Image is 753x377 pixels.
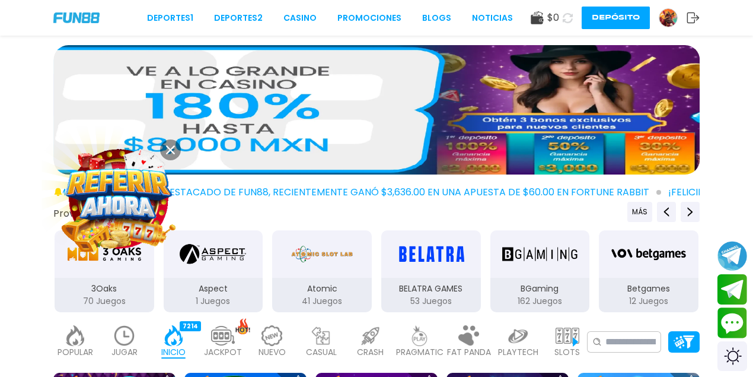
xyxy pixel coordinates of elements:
img: Image Link [63,144,174,254]
a: BLOGS [422,12,451,24]
p: 41 Juegos [272,295,372,308]
p: 12 Juegos [599,295,698,308]
p: SLOTS [554,346,580,359]
a: CASINO [283,12,317,24]
p: 53 Juegos [381,295,481,308]
p: 3Oaks [55,283,154,295]
img: playtech_light.webp [506,325,530,346]
button: Next providers [681,202,700,222]
img: BELATRA GAMES [394,237,468,271]
img: popular_light.webp [63,325,87,346]
img: Company Logo [53,12,100,23]
button: 3Oaks [50,229,159,313]
img: Casino Inicio Bonos 100% [53,45,700,175]
img: hot [235,318,250,334]
a: Promociones [337,12,401,24]
img: Atomic [289,237,355,271]
span: $ 0 [547,11,559,25]
button: Join telegram [717,274,747,305]
img: Avatar [659,9,677,27]
p: FAT PANDA [447,346,491,359]
img: fat_panda_light.webp [457,325,481,346]
img: casual_light.webp [310,325,333,346]
a: Deportes1 [147,12,193,24]
img: Platform Filter [674,335,694,348]
p: JACKPOT [204,346,242,359]
img: new_light.webp [260,325,284,346]
button: Previous providers [657,202,676,222]
a: NOTICIAS [472,12,513,24]
img: BGaming [502,237,577,271]
button: Depósito [582,7,650,29]
button: Proveedores de juego [53,207,155,220]
img: recent_light.webp [113,325,136,346]
button: Previous providers [627,202,652,222]
img: Betgames [611,237,686,271]
p: BELATRA GAMES [381,283,481,295]
img: jackpot_light.webp [211,325,235,346]
p: 1 Juegos [164,295,263,308]
a: Avatar [659,8,687,27]
button: Betgames [594,229,703,313]
img: Aspect [180,237,246,271]
p: JUGAR [111,346,138,359]
button: BGaming [486,229,595,313]
img: slots_light.webp [556,325,579,346]
img: crash_light.webp [359,325,382,346]
img: pragmatic_light.webp [408,325,432,346]
div: Switch theme [717,341,747,371]
p: CRASH [357,346,384,359]
a: Deportes2 [214,12,263,24]
p: BGaming [490,283,590,295]
button: Contact customer service [717,308,747,338]
button: Join telegram channel [717,240,747,271]
button: Atomic [267,229,376,313]
p: Aspect [164,283,263,295]
p: PLAYTECH [498,346,538,359]
p: 162 Juegos [490,295,590,308]
button: BELATRA GAMES [376,229,486,313]
p: CASUAL [306,346,337,359]
img: home_active.webp [162,325,186,346]
div: 7214 [180,321,201,331]
p: POPULAR [58,346,93,359]
p: Atomic [272,283,372,295]
p: 70 Juegos [55,295,154,308]
p: INICIO [161,346,186,359]
p: NUEVO [259,346,286,359]
button: Aspect [159,229,268,313]
p: Betgames [599,283,698,295]
p: PRAGMATIC [396,346,443,359]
